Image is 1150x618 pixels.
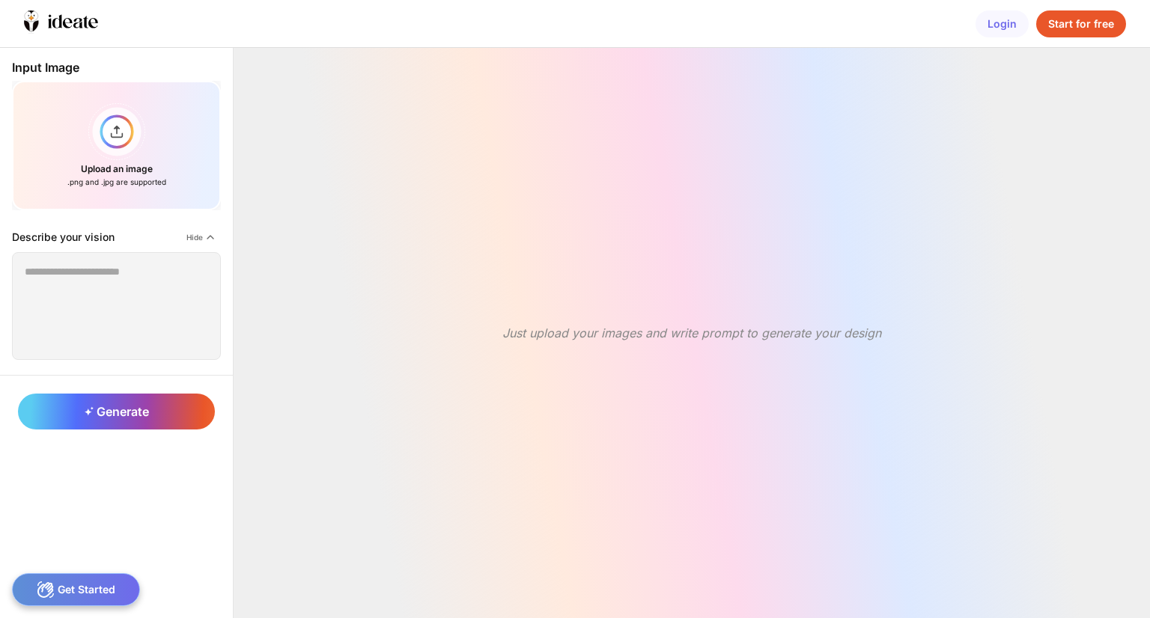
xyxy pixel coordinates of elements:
div: Start for free [1036,10,1126,37]
div: Get Started [12,573,140,606]
div: Input Image [12,60,221,75]
span: Generate [85,404,149,419]
span: Hide [186,233,203,242]
div: Login [976,10,1029,37]
div: Describe your vision [12,230,115,243]
div: Just upload your images and write prompt to generate your design [502,325,881,340]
